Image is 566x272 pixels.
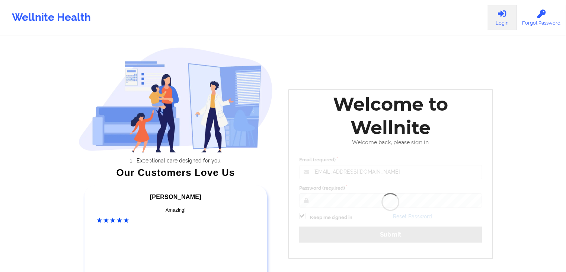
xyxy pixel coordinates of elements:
[97,206,255,214] div: Amazing!
[294,92,487,139] div: Welcome to Wellnite
[85,158,273,164] li: Exceptional care designed for you.
[150,194,201,200] span: [PERSON_NAME]
[294,139,487,146] div: Welcome back, please sign in
[487,5,517,30] a: Login
[517,5,566,30] a: Forgot Password
[79,169,273,176] div: Our Customers Love Us
[79,47,273,152] img: wellnite-auth-hero_200.c722682e.png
